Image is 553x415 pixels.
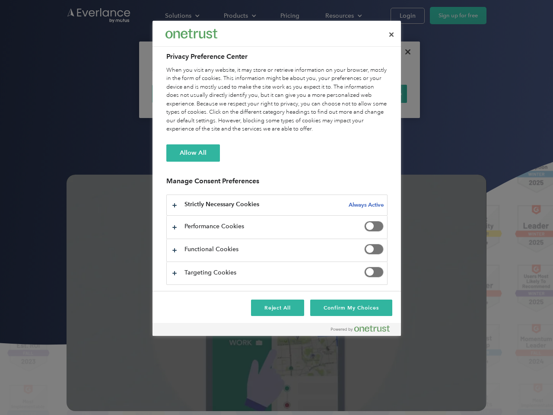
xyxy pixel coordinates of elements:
[382,25,401,44] button: Close
[166,66,388,134] div: When you visit any website, it may store or retrieve information on your browser, mostly in the f...
[166,144,220,162] button: Allow All
[153,21,401,336] div: Preference center
[310,300,392,316] button: Confirm My Choices
[165,25,217,42] div: Everlance
[64,51,107,70] input: Submit
[331,325,397,336] a: Powered by OneTrust Opens in a new Tab
[153,21,401,336] div: Privacy Preference Center
[165,29,217,38] img: Everlance
[166,51,388,62] h2: Privacy Preference Center
[166,177,388,190] h3: Manage Consent Preferences
[331,325,390,332] img: Powered by OneTrust Opens in a new Tab
[251,300,305,316] button: Reject All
